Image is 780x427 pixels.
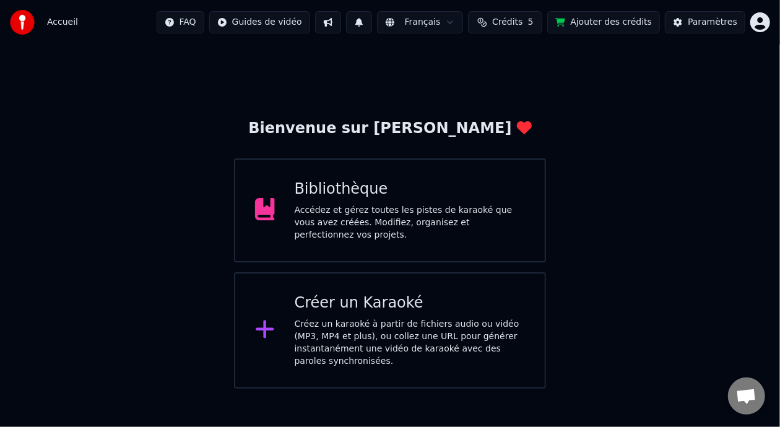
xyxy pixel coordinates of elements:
[47,16,78,28] span: Accueil
[468,11,542,33] button: Crédits5
[209,11,310,33] button: Guides de vidéo
[10,10,35,35] img: youka
[728,377,765,415] a: Ouvrir le chat
[547,11,660,33] button: Ajouter des crédits
[47,16,78,28] nav: breadcrumb
[248,119,531,139] div: Bienvenue sur [PERSON_NAME]
[295,204,526,241] div: Accédez et gérez toutes les pistes de karaoké que vous avez créées. Modifiez, organisez et perfec...
[295,293,526,313] div: Créer un Karaoké
[295,179,526,199] div: Bibliothèque
[295,318,526,368] div: Créez un karaoké à partir de fichiers audio ou vidéo (MP3, MP4 et plus), ou collez une URL pour g...
[157,11,204,33] button: FAQ
[528,16,534,28] span: 5
[688,16,737,28] div: Paramètres
[492,16,522,28] span: Crédits
[665,11,745,33] button: Paramètres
